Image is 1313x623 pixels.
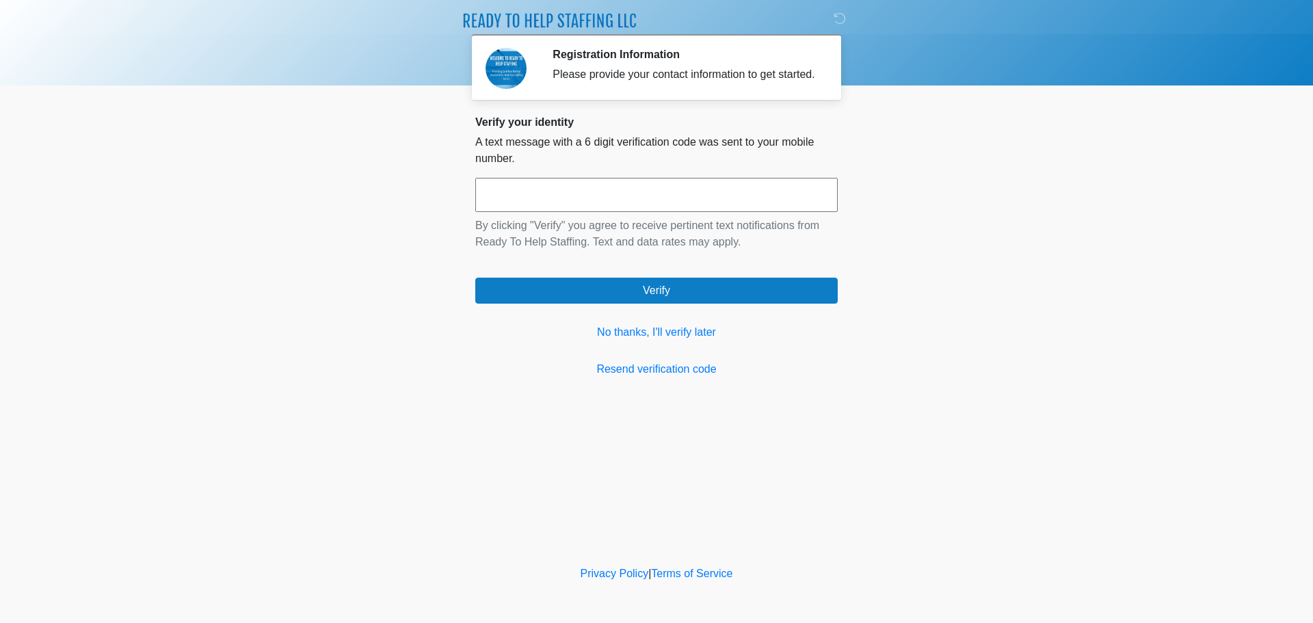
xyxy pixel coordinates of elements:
a: No thanks, I'll verify later [475,324,838,341]
a: Privacy Policy [581,568,649,579]
p: A text message with a 6 digit verification code was sent to your mobile number. [475,134,838,167]
a: Resend verification code [475,361,838,377]
a: | [648,568,651,579]
img: Ready To Help Staffing Logo [462,10,637,29]
h2: Registration Information [553,48,817,61]
img: Agent Avatar [486,48,527,89]
a: Terms of Service [651,568,732,579]
button: Verify [475,278,838,304]
p: By clicking "Verify" you agree to receive pertinent text notifications from Ready To Help Staffin... [475,217,838,250]
h2: Verify your identity [475,116,838,129]
div: Please provide your contact information to get started. [553,66,817,83]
